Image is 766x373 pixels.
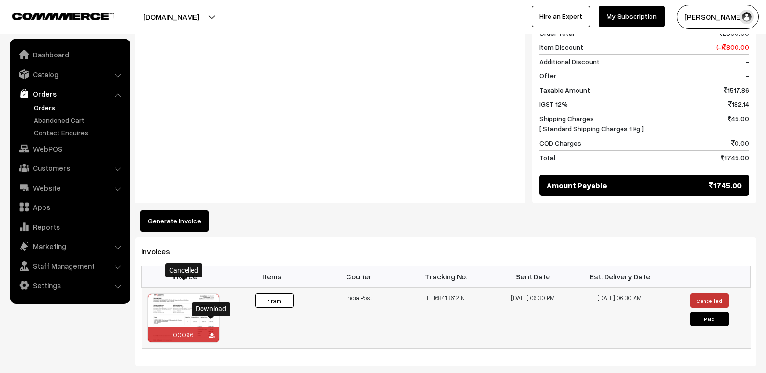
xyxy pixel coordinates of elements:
a: Website [12,179,127,196]
span: Total [539,152,555,163]
span: Additional Discount [539,56,600,67]
span: Amount Payable [547,180,607,191]
img: user [739,10,754,24]
span: Invoices [141,247,182,256]
a: Staff Management [12,257,127,275]
a: Orders [12,85,127,102]
a: My Subscription [599,6,665,27]
td: [DATE] 06:30 PM [490,287,577,348]
a: Customers [12,159,127,177]
span: Offer [539,70,556,81]
button: [PERSON_NAME]… [677,5,759,29]
a: Reports [12,218,127,235]
span: 0.00 [731,138,749,148]
span: - [745,70,749,81]
span: Item Discount [539,42,583,52]
span: 45.00 [728,113,749,134]
span: COD Charges [539,138,581,148]
a: COMMMERCE [12,10,97,21]
td: ET168413612IN [403,287,490,348]
span: IGST 12% [539,99,568,109]
div: 00096 [148,327,219,342]
td: [DATE] 06:30 AM [577,287,664,348]
a: Orders [31,102,127,112]
a: Hire an Expert [532,6,590,27]
button: 1 Item [255,293,294,308]
td: India Post [316,287,403,348]
a: Settings [12,276,127,294]
span: 182.14 [728,99,749,109]
button: Paid [690,312,729,326]
button: [DOMAIN_NAME] [109,5,233,29]
span: - [745,56,749,67]
a: WebPOS [12,140,127,157]
a: Catalog [12,66,127,83]
span: Shipping Charges [ Standard Shipping Charges 1 Kg ] [539,113,644,134]
span: Taxable Amount [539,85,590,95]
div: Download [192,302,230,316]
span: 1745.00 [721,152,749,163]
img: COMMMERCE [12,13,114,20]
a: Contact Enquires [31,127,127,138]
th: Sent Date [490,266,577,287]
th: Courier [316,266,403,287]
a: Apps [12,198,127,216]
th: Invoice [142,266,229,287]
div: Cancelled [165,263,202,277]
a: Marketing [12,237,127,255]
button: Generate Invoice [140,210,209,232]
span: 1745.00 [709,180,742,191]
span: 1517.86 [724,85,749,95]
a: Dashboard [12,46,127,63]
a: Abandoned Cart [31,115,127,125]
button: Cancelled [690,293,729,308]
th: Est. Delivery Date [577,266,664,287]
th: Tracking No. [403,266,490,287]
span: (-) 800.00 [716,42,749,52]
th: Items [229,266,316,287]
